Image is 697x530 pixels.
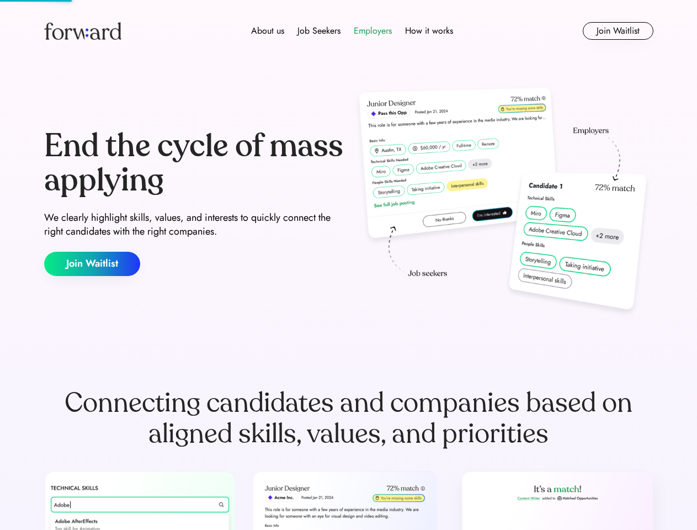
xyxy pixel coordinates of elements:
[583,22,653,40] button: Join Waitlist
[44,22,121,40] img: Forward logo
[405,24,453,38] div: How it works
[354,24,392,38] div: Employers
[44,388,653,449] div: Connecting candidates and companies based on aligned skills, values, and priorities
[353,84,653,321] img: hero-image.png
[297,24,340,38] div: Job Seekers
[251,24,284,38] div: About us
[44,129,344,197] div: End the cycle of mass applying
[44,211,344,239] div: We clearly highlight skills, values, and interests to quickly connect the right candidates with t...
[44,252,140,276] button: Join Waitlist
